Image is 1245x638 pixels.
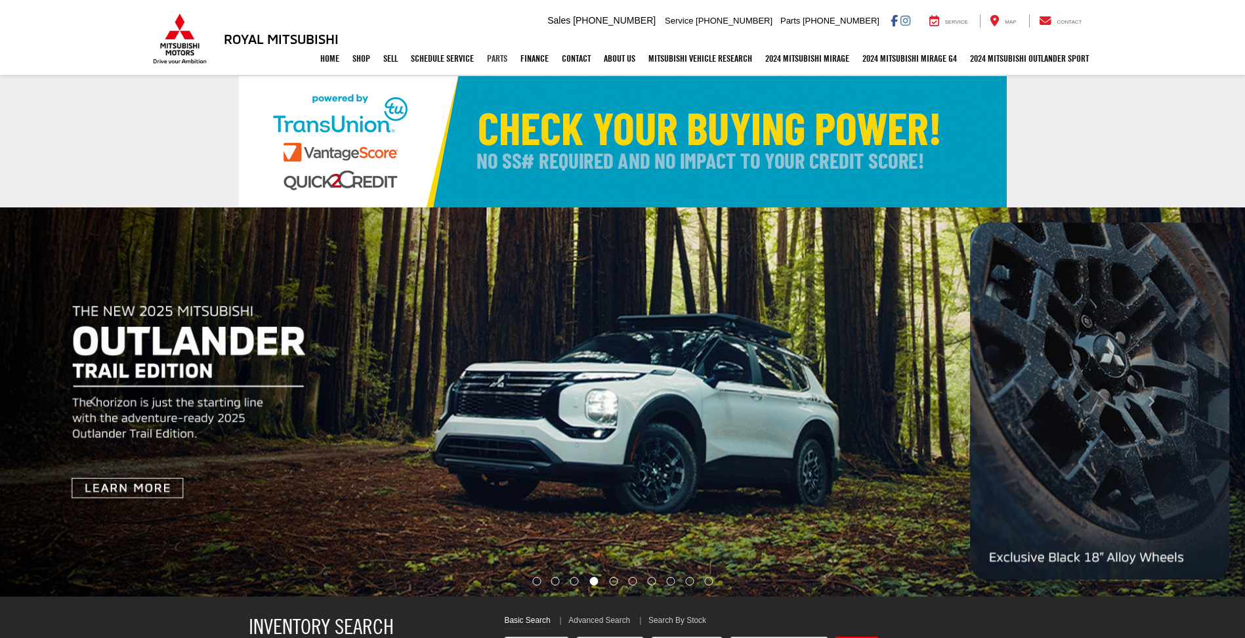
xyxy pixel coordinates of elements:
a: Home [314,42,346,75]
a: About Us [597,42,642,75]
span: Sales [547,15,570,26]
a: Service [919,14,978,28]
span: [PHONE_NUMBER] [573,15,656,26]
li: Go to slide number 10. [704,577,713,585]
a: Contact [555,42,597,75]
a: Search By Stock [648,615,706,628]
li: Go to slide number 8. [666,577,675,585]
a: Mitsubishi Vehicle Research [642,42,759,75]
li: Go to slide number 3. [570,577,579,585]
a: 2024 Mitsubishi Mirage G4 [856,42,963,75]
a: Map [980,14,1026,28]
img: Mitsubishi [150,13,209,64]
img: Check Your Buying Power [239,76,1007,207]
span: Service [945,19,968,25]
a: Advanced Search [568,615,630,628]
span: [PHONE_NUMBER] [696,16,772,26]
li: Go to slide number 5. [610,577,618,585]
a: 2024 Mitsubishi Outlander SPORT [963,42,1095,75]
a: Parts: Opens in a new tab [480,42,514,75]
h3: Royal Mitsubishi [224,32,339,46]
a: Schedule Service: Opens in a new tab [404,42,480,75]
li: Go to slide number 4. [590,577,599,585]
a: Sell [377,42,404,75]
a: Finance [514,42,555,75]
span: Contact [1057,19,1082,25]
a: Basic Search [504,615,550,629]
li: Go to slide number 7. [647,577,656,585]
span: Parts [780,16,800,26]
a: Contact [1029,14,1092,28]
li: Go to slide number 6. [628,577,637,585]
li: Go to slide number 1. [532,577,541,585]
span: Service [665,16,693,26]
button: Click to view next picture. [1058,234,1245,570]
li: Go to slide number 2. [551,577,560,585]
a: Instagram: Click to visit our Instagram page [900,15,910,26]
h3: Inventory Search [249,615,485,638]
li: Go to slide number 9. [685,577,694,585]
span: Map [1005,19,1016,25]
a: Shop [346,42,377,75]
a: Facebook: Click to visit our Facebook page [891,15,898,26]
a: 2024 Mitsubishi Mirage [759,42,856,75]
span: [PHONE_NUMBER] [803,16,879,26]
